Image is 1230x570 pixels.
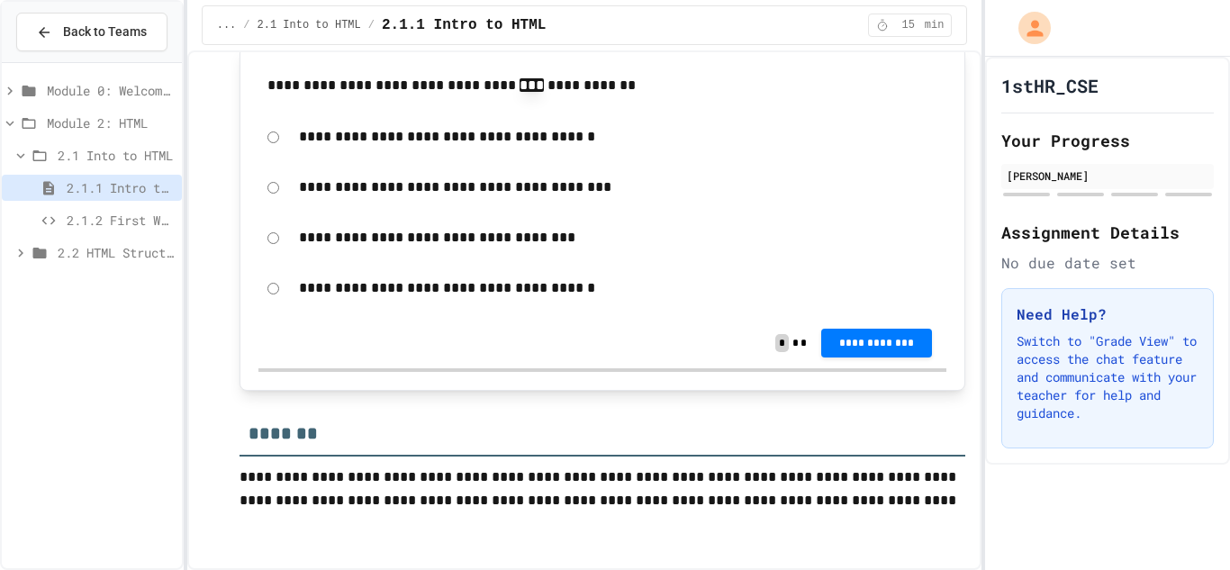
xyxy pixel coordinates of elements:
[1001,220,1214,245] h2: Assignment Details
[16,13,167,51] button: Back to Teams
[1001,128,1214,153] h2: Your Progress
[258,18,361,32] span: 2.1 Into to HTML
[1001,73,1099,98] h1: 1stHR_CSE
[58,243,175,262] span: 2.2 HTML Structure
[368,18,375,32] span: /
[47,81,175,100] span: Module 0: Welcome to Web Development
[67,178,175,197] span: 2.1.1 Intro to HTML
[67,211,175,230] span: 2.1.2 First Webpage
[58,146,175,165] span: 2.1 Into to HTML
[382,14,546,36] span: 2.1.1 Intro to HTML
[1017,332,1198,422] p: Switch to "Grade View" to access the chat feature and communicate with your teacher for help and ...
[999,7,1055,49] div: My Account
[63,23,147,41] span: Back to Teams
[925,18,945,32] span: min
[47,113,175,132] span: Module 2: HTML
[1007,167,1208,184] div: [PERSON_NAME]
[1017,303,1198,325] h3: Need Help?
[1001,252,1214,274] div: No due date set
[217,18,237,32] span: ...
[243,18,249,32] span: /
[894,18,923,32] span: 15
